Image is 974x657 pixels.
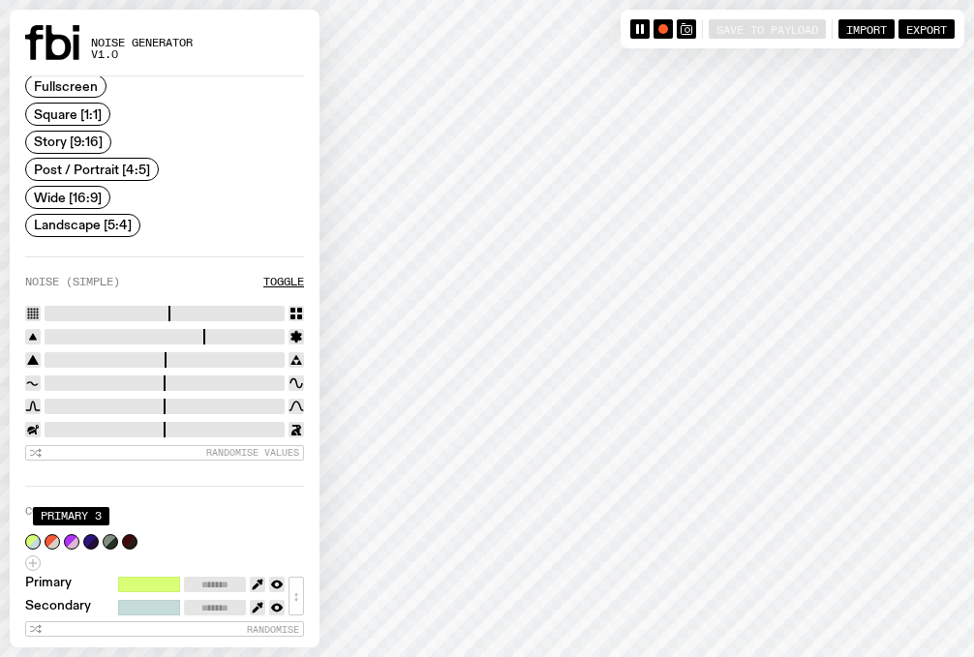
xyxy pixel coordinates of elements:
[34,190,102,204] span: Wide [16:9]
[25,506,66,517] label: Colour
[25,577,72,592] label: Primary
[263,277,304,287] button: Toggle
[91,38,193,48] span: Noise Generator
[709,19,826,39] button: Save to Payload
[716,22,818,35] span: Save to Payload
[206,447,299,458] span: Randomise Values
[34,163,150,177] span: Post / Portrait [4:5]
[846,22,887,35] span: Import
[906,22,947,35] span: Export
[25,621,304,637] button: Randomise
[41,511,102,522] span: Primary 3
[34,218,132,232] span: Landscape [5:4]
[247,624,299,635] span: Randomise
[25,277,120,287] label: Noise (Simple)
[25,445,304,461] button: Randomise Values
[25,600,91,615] label: Secondary
[34,79,98,94] span: Fullscreen
[91,49,193,60] span: v1.0
[34,106,102,121] span: Square [1:1]
[898,19,955,39] button: Export
[34,134,103,149] span: Story [9:16]
[838,19,895,39] button: Import
[289,577,304,615] button: ↕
